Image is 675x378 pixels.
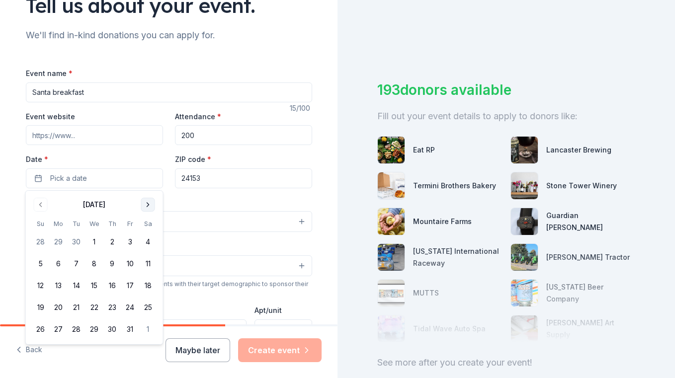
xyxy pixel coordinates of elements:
[103,233,121,251] button: 2
[85,299,103,316] button: 22
[26,154,163,164] label: Date
[121,219,139,229] th: Friday
[290,102,312,114] div: 15 /100
[139,320,157,338] button: 1
[378,137,405,163] img: photo for Eat RP
[413,216,472,227] div: Mountaire Farms
[50,299,68,316] button: 20
[175,154,211,164] label: ZIP code
[103,219,121,229] th: Thursday
[139,219,157,229] th: Saturday
[26,255,312,276] button: Select
[121,320,139,338] button: 31
[546,210,636,233] div: Guardian [PERSON_NAME]
[85,277,103,295] button: 15
[511,172,538,199] img: photo for Stone Tower Winery
[32,320,50,338] button: 26
[511,208,538,235] img: photo for Guardian Angel Device
[16,340,42,361] button: Back
[32,277,50,295] button: 12
[413,144,435,156] div: Eat RP
[378,172,405,199] img: photo for Termini Brothers Bakery
[377,108,635,124] div: Fill out your event details to apply to donors like:
[166,338,230,362] button: Maybe later
[26,211,312,232] button: Select
[68,219,85,229] th: Tuesday
[85,255,103,273] button: 8
[68,233,85,251] button: 30
[139,299,157,316] button: 25
[413,180,496,192] div: Termini Brothers Bakery
[378,208,405,235] img: photo for Mountaire Farms
[68,255,85,273] button: 7
[254,319,312,339] input: #
[175,112,221,122] label: Attendance
[26,280,312,296] div: We use this information to help brands find events with their target demographic to sponsor their...
[254,305,282,315] label: Apt/unit
[85,320,103,338] button: 29
[377,355,635,371] div: See more after you create your event!
[103,255,121,273] button: 9
[139,277,157,295] button: 18
[175,125,312,145] input: 20
[511,137,538,163] img: photo for Lancaster Brewing
[377,79,635,100] div: 193 donors available
[26,112,75,122] label: Event website
[50,172,87,184] span: Pick a date
[121,233,139,251] button: 3
[34,198,48,212] button: Go to previous month
[85,219,103,229] th: Wednesday
[103,299,121,316] button: 23
[50,219,68,229] th: Monday
[26,69,73,78] label: Event name
[121,255,139,273] button: 10
[83,199,105,211] div: [DATE]
[546,180,617,192] div: Stone Tower Winery
[103,320,121,338] button: 30
[175,168,312,188] input: 12345 (U.S. only)
[50,320,68,338] button: 27
[50,255,68,273] button: 6
[546,144,611,156] div: Lancaster Brewing
[50,233,68,251] button: 29
[32,255,50,273] button: 5
[121,299,139,316] button: 24
[68,320,85,338] button: 28
[139,233,157,251] button: 4
[26,125,163,145] input: https://www...
[68,299,85,316] button: 21
[139,255,157,273] button: 11
[26,82,312,102] input: Spring Fundraiser
[32,299,50,316] button: 19
[85,233,103,251] button: 1
[32,233,50,251] button: 28
[68,277,85,295] button: 14
[50,277,68,295] button: 13
[141,198,155,212] button: Go to next month
[26,27,312,43] div: We'll find in-kind donations you can apply for.
[103,277,121,295] button: 16
[32,219,50,229] th: Sunday
[121,277,139,295] button: 17
[26,168,163,188] button: Pick a date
